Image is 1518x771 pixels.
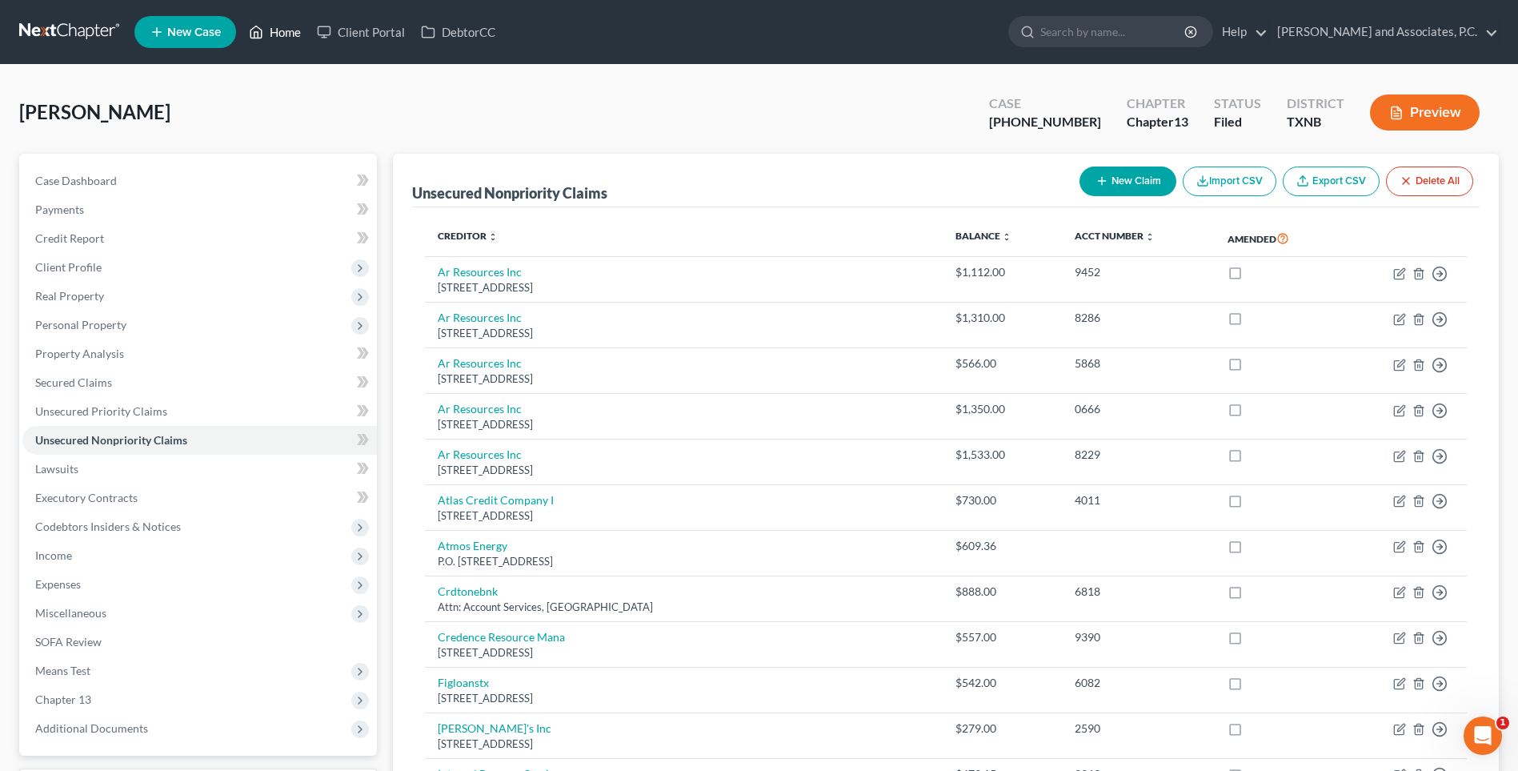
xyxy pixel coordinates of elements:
span: Income [35,548,72,562]
div: $542.00 [955,675,1048,691]
span: Expenses [35,577,81,591]
span: Lawsuits [35,462,78,476]
div: Chapter [1127,113,1188,131]
a: Case Dashboard [22,167,377,195]
a: Ar Resources Inc [438,448,522,461]
a: Atlas Credit Company I [438,493,554,507]
a: [PERSON_NAME] and Associates, P.C. [1269,18,1498,46]
i: unfold_more [488,232,498,242]
span: Unsecured Nonpriority Claims [35,433,187,447]
div: [STREET_ADDRESS] [438,737,930,752]
a: [PERSON_NAME]'s Inc [438,721,551,735]
div: TXNB [1287,113,1344,131]
span: Additional Documents [35,721,148,735]
div: Status [1214,94,1261,113]
span: Case Dashboard [35,174,117,187]
a: Balance unfold_more [955,230,1011,242]
span: Payments [35,203,84,216]
div: 2590 [1075,721,1203,737]
a: Credit Report [22,224,377,253]
div: District [1287,94,1344,113]
button: Import CSV [1183,167,1276,196]
a: Ar Resources Inc [438,311,522,324]
a: Home [241,18,309,46]
span: Codebtors Insiders & Notices [35,520,181,533]
div: [STREET_ADDRESS] [438,508,930,524]
div: 8229 [1075,447,1203,463]
a: Creditor unfold_more [438,230,498,242]
div: [STREET_ADDRESS] [438,326,930,341]
div: $1,112.00 [955,264,1048,280]
span: 1 [1496,717,1509,729]
span: Property Analysis [35,347,124,360]
a: Payments [22,195,377,224]
div: $609.36 [955,538,1048,554]
div: Unsecured Nonpriority Claims [412,183,607,203]
a: Unsecured Nonpriority Claims [22,426,377,455]
span: Executory Contracts [35,491,138,504]
span: Credit Report [35,231,104,245]
a: Figloanstx [438,676,489,689]
a: Property Analysis [22,339,377,368]
span: New Case [167,26,221,38]
div: 6082 [1075,675,1203,691]
div: 5868 [1075,355,1203,371]
a: Lawsuits [22,455,377,484]
a: Credence Resource Mana [438,630,565,644]
iframe: Intercom live chat [1464,717,1502,755]
i: unfold_more [1145,232,1155,242]
div: $730.00 [955,492,1048,508]
a: Crdtonebnk [438,584,498,598]
button: New Claim [1079,167,1176,196]
a: Secured Claims [22,368,377,397]
span: Client Profile [35,260,102,274]
a: Acct Number unfold_more [1075,230,1155,242]
i: unfold_more [1002,232,1011,242]
div: $888.00 [955,584,1048,600]
a: Ar Resources Inc [438,265,522,279]
a: Atmos Energy [438,539,507,552]
a: Help [1214,18,1268,46]
div: 0666 [1075,401,1203,417]
a: Client Portal [309,18,413,46]
div: [STREET_ADDRESS] [438,645,930,661]
div: 9390 [1075,629,1203,645]
div: [STREET_ADDRESS] [438,371,930,387]
div: 8286 [1075,310,1203,326]
div: Filed [1214,113,1261,131]
span: Means Test [35,664,90,677]
div: $1,310.00 [955,310,1048,326]
a: Unsecured Priority Claims [22,397,377,426]
span: [PERSON_NAME] [19,100,170,123]
span: Real Property [35,289,104,303]
input: Search by name... [1040,17,1187,46]
a: Ar Resources Inc [438,402,522,416]
span: SOFA Review [35,635,102,649]
span: Unsecured Priority Claims [35,404,167,418]
div: $1,350.00 [955,401,1048,417]
th: Amended [1215,220,1341,257]
span: Personal Property [35,318,126,331]
div: [STREET_ADDRESS] [438,463,930,478]
div: 4011 [1075,492,1203,508]
span: Chapter 13 [35,693,91,706]
div: [STREET_ADDRESS] [438,691,930,706]
div: [STREET_ADDRESS] [438,417,930,432]
button: Preview [1370,94,1480,131]
div: Attn: Account Services, [GEOGRAPHIC_DATA] [438,600,930,615]
div: $1,533.00 [955,447,1048,463]
div: [PHONE_NUMBER] [989,113,1101,131]
div: 6818 [1075,584,1203,600]
a: Export CSV [1283,167,1380,196]
div: $557.00 [955,629,1048,645]
span: 13 [1174,114,1188,129]
a: Ar Resources Inc [438,356,522,370]
a: DebtorCC [413,18,503,46]
div: 9452 [1075,264,1203,280]
span: Miscellaneous [35,606,106,620]
a: Executory Contracts [22,484,377,512]
div: Case [989,94,1101,113]
div: $279.00 [955,721,1048,737]
div: [STREET_ADDRESS] [438,280,930,295]
div: Chapter [1127,94,1188,113]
